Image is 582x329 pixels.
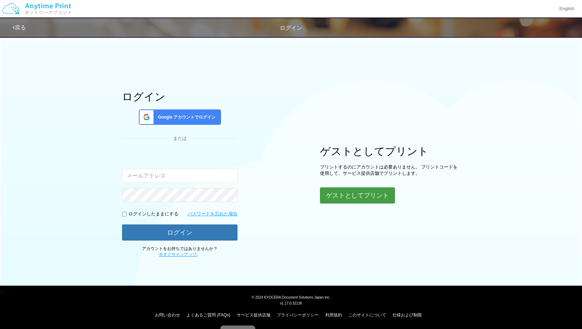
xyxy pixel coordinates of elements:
[237,313,270,317] a: サービス提供店舗
[325,313,342,317] a: 利用規約
[320,187,395,203] button: ゲストとしてプリント
[122,91,237,102] h1: ログイン
[280,25,302,31] span: ログイン
[159,252,197,257] a: 今すぐサインアップ
[122,224,237,241] button: ログイン
[128,211,178,217] p: ログインしたままにする
[277,313,319,317] a: プライバシーポリシー
[320,145,460,157] h1: ゲストとしてプリント
[155,114,215,120] span: Google アカウントでログイン
[13,24,26,30] a: 戻る
[159,252,201,257] span: 。
[122,135,237,142] div: または
[122,169,237,183] input: メールアドレス
[155,313,180,317] a: お問い合わせ
[122,246,237,258] p: アカウントをお持ちではありませんか？
[392,313,422,317] a: 仕様および制限
[186,313,230,317] a: よくあるご質問 (FAQs)
[252,295,331,299] span: © 2024 KYOCERA Document Solutions Japan Inc.
[280,301,302,305] span: v1.17.0.32136
[348,313,386,317] a: このサイトについて
[187,211,237,217] a: パスワードを忘れた場合
[320,164,460,177] p: プリントするのにアカウントは必要ありません。 プリントコードを使用して、サービス提供店舗でプリントします。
